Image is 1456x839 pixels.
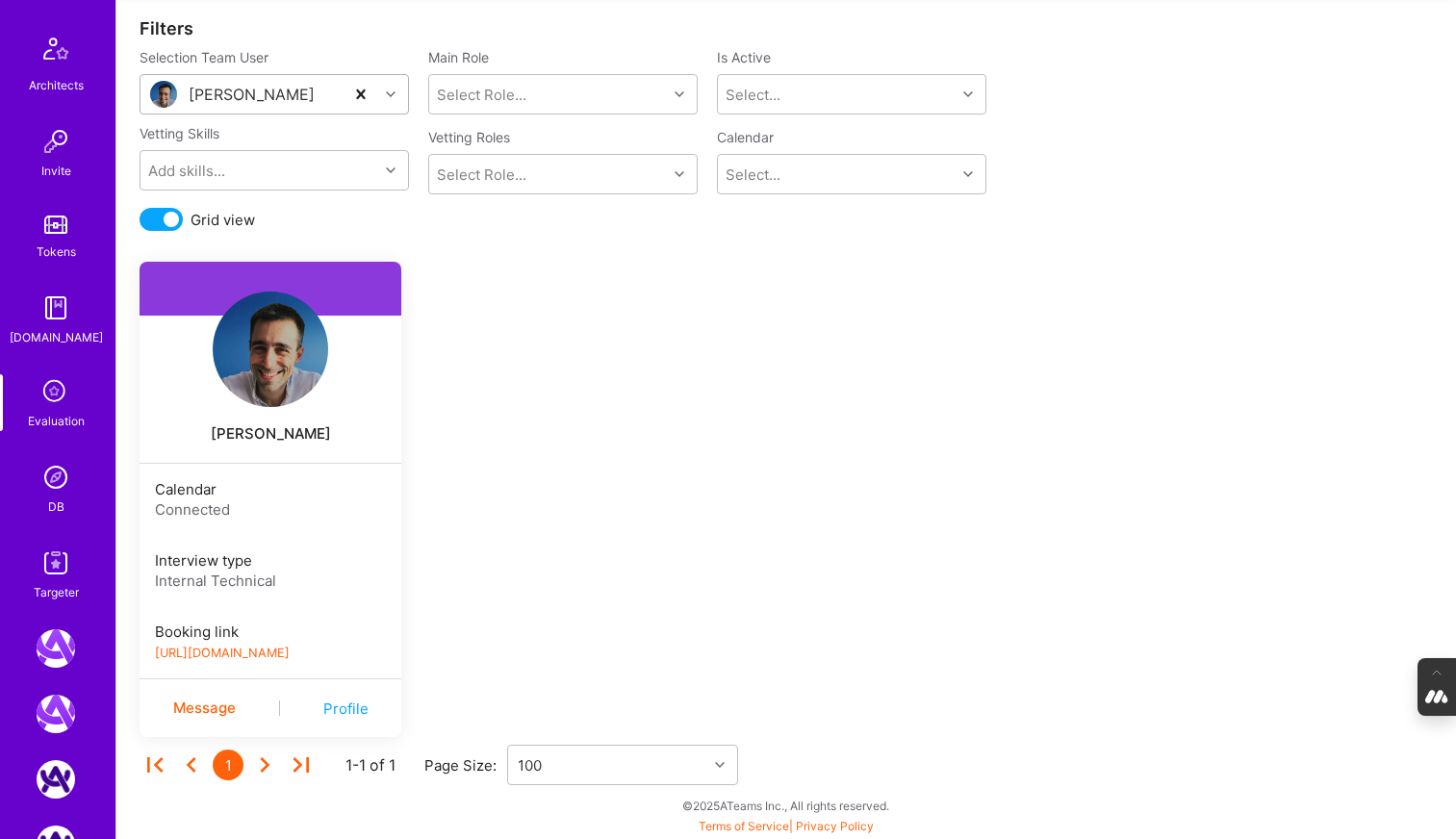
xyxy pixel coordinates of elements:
div: Select Role... [437,165,526,185]
div: Select... [726,165,780,185]
i: icon Chevron [963,169,973,179]
div: © 2025 ATeams Inc., All rights reserved. [115,781,1456,829]
a: A.Team: Leading A.Team's Marketing & DemandGen [32,629,80,668]
div: Targeter [34,582,79,602]
div: Booking link [155,622,386,642]
img: Architects [33,29,79,75]
i: icon Chevron [963,89,973,99]
div: 1 [213,750,243,780]
div: Internal Technical [155,571,386,591]
div: Evaluation [28,411,85,431]
div: Page Size: [424,755,507,775]
div: 100 [518,755,542,775]
div: Select... [726,85,780,105]
img: Invite [37,122,75,161]
label: Calendar [717,128,774,146]
a: User Avatar [140,292,401,407]
label: Main Role [428,48,698,66]
i: icon Chevron [675,169,684,179]
img: Skill Targeter [37,544,75,582]
a: [URL][DOMAIN_NAME] [155,646,290,660]
div: Calendar [155,479,386,499]
a: [PERSON_NAME] [140,422,401,445]
div: Connected [155,499,386,520]
i: icon Chevron [386,89,396,99]
div: [PERSON_NAME] [189,85,315,105]
img: guide book [37,289,75,327]
a: A.Team: GenAI Practice Framework [32,695,80,733]
div: 1-1 of 1 [345,755,396,775]
i: icon Chevron [386,165,396,175]
img: A.Team: GenAI Practice Framework [37,695,75,733]
label: Is Active [717,48,771,66]
div: Select Role... [437,85,526,105]
label: Vetting Skills [140,124,219,142]
img: tokens [44,216,67,234]
div: Tokens [37,242,76,262]
i: icon Chevron [675,89,684,99]
a: Privacy Policy [796,819,874,833]
div: Add skills... [148,161,225,181]
label: Selection Team User [140,48,409,66]
img: User Avatar [213,292,328,407]
div: Interview type [155,550,386,571]
span: | [699,819,874,833]
div: Invite [41,161,71,181]
div: [DOMAIN_NAME] [10,327,103,347]
div: Message [173,697,236,720]
div: Filters [140,18,1433,38]
img: A.Team: Leading A.Team's Marketing & DemandGen [37,629,75,668]
div: Architects [29,75,84,95]
img: User Avatar [150,81,177,108]
a: A.Team: AI Solutions [32,760,80,799]
i: icon Chevron [715,760,725,770]
img: A.Team: AI Solutions [37,760,75,799]
span: Grid view [191,210,255,230]
div: DB [48,496,64,517]
a: Profile [323,699,369,719]
a: Terms of Service [699,819,789,833]
label: Vetting Roles [428,128,698,146]
img: Admin Search [37,458,75,496]
i: icon SelectionTeam [38,374,74,411]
